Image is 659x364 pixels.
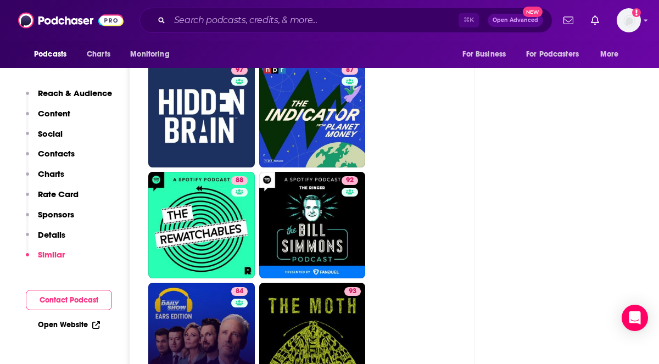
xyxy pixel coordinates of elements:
[349,286,356,297] span: 93
[148,61,255,168] a: 97
[26,189,79,209] button: Rate Card
[130,47,169,62] span: Monitoring
[87,47,110,62] span: Charts
[148,172,255,278] a: 88
[236,175,243,186] span: 88
[26,44,81,65] button: open menu
[26,108,70,128] button: Content
[26,169,64,189] button: Charts
[18,10,124,31] img: Podchaser - Follow, Share and Rate Podcasts
[26,290,112,310] button: Contact Podcast
[38,88,112,98] p: Reach & Audience
[80,44,117,65] a: Charts
[259,172,366,278] a: 92
[632,8,641,17] svg: Add a profile image
[526,47,579,62] span: For Podcasters
[236,65,243,76] span: 97
[38,148,75,159] p: Contacts
[231,287,248,296] a: 84
[231,66,248,75] a: 97
[122,44,183,65] button: open menu
[38,229,65,240] p: Details
[26,128,63,149] button: Social
[38,108,70,119] p: Content
[493,18,538,23] span: Open Advanced
[455,44,520,65] button: open menu
[617,8,641,32] span: Logged in as chonisebass
[34,47,66,62] span: Podcasts
[600,47,619,62] span: More
[139,8,552,33] div: Search podcasts, credits, & more...
[617,8,641,32] button: Show profile menu
[488,14,543,27] button: Open AdvancedNew
[519,44,595,65] button: open menu
[38,209,74,220] p: Sponsors
[593,44,633,65] button: open menu
[38,169,64,179] p: Charts
[587,11,604,30] a: Show notifications dropdown
[26,229,65,250] button: Details
[346,175,354,186] span: 92
[236,286,243,297] span: 84
[559,11,578,30] a: Show notifications dropdown
[26,249,65,270] button: Similar
[170,12,459,29] input: Search podcasts, credits, & more...
[26,148,75,169] button: Contacts
[459,13,479,27] span: ⌘ K
[346,65,354,76] span: 87
[38,320,100,329] a: Open Website
[38,189,79,199] p: Rate Card
[342,66,358,75] a: 87
[38,128,63,139] p: Social
[523,7,543,17] span: New
[617,8,641,32] img: User Profile
[38,249,65,260] p: Similar
[344,287,361,296] a: 93
[231,176,248,185] a: 88
[342,176,358,185] a: 92
[26,88,112,108] button: Reach & Audience
[622,305,648,331] div: Open Intercom Messenger
[259,61,366,168] a: 87
[462,47,506,62] span: For Business
[26,209,74,229] button: Sponsors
